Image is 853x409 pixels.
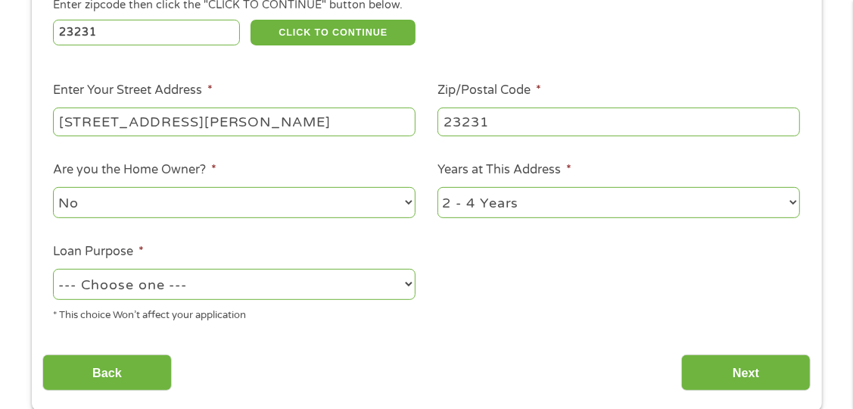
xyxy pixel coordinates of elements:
label: Years at This Address [437,162,571,178]
label: Enter Your Street Address [53,83,213,98]
input: Back [42,354,172,392]
div: * This choice Won’t affect your application [53,302,416,323]
label: Are you the Home Owner? [53,162,216,178]
button: CLICK TO CONTINUE [251,20,416,45]
input: Enter Zipcode (e.g 01510) [53,20,240,45]
input: Next [681,354,811,392]
input: 1 Main Street [53,108,416,136]
label: Zip/Postal Code [437,83,541,98]
label: Loan Purpose [53,244,144,260]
